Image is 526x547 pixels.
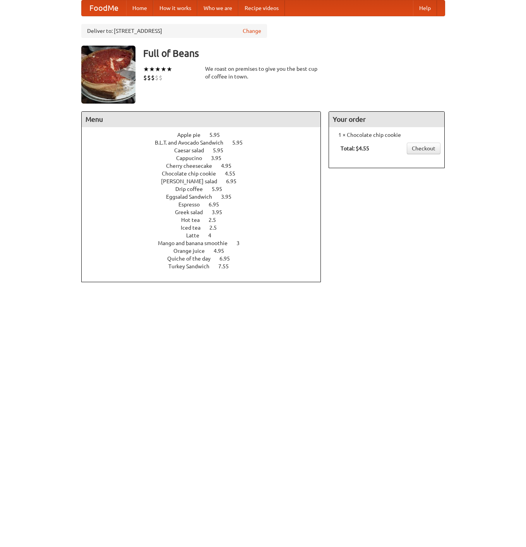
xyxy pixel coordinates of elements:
[209,225,224,231] span: 2.5
[175,186,211,192] span: Drip coffee
[158,240,235,246] span: Mango and banana smoothie
[149,65,155,73] li: ★
[143,65,149,73] li: ★
[329,112,444,127] h4: Your order
[166,194,246,200] a: Eggsalad Sandwich 3.95
[226,178,244,184] span: 6.95
[158,240,254,246] a: Mango and banana smoothie 3
[219,256,238,262] span: 6.95
[155,140,231,146] span: B.L.T. and Avocado Sandwich
[178,201,233,208] a: Espresso 6.95
[166,163,246,169] a: Cherry cheesecake 4.95
[181,225,231,231] a: Iced tea 2.5
[167,256,244,262] a: Quiche of the day 6.95
[181,217,207,223] span: Hot tea
[238,0,285,16] a: Recipe videos
[159,73,163,82] li: $
[225,170,243,177] span: 4.55
[413,0,437,16] a: Help
[153,0,197,16] a: How it works
[143,73,147,82] li: $
[209,217,224,223] span: 2.5
[214,248,232,254] span: 4.95
[221,194,239,200] span: 3.95
[147,73,151,82] li: $
[212,209,230,215] span: 3.95
[166,163,220,169] span: Cherry cheesecake
[205,65,321,80] div: We roast on premises to give you the best cup of coffee in town.
[181,217,230,223] a: Hot tea 2.5
[162,170,250,177] a: Chocolate chip cookie 4.55
[168,263,217,269] span: Turkey Sandwich
[181,225,208,231] span: Iced tea
[175,186,236,192] a: Drip coffee 5.95
[175,209,236,215] a: Greek salad 3.95
[155,140,257,146] a: B.L.T. and Avocado Sandwich 5.95
[166,194,220,200] span: Eggsalad Sandwich
[213,147,231,153] span: 5.95
[161,178,251,184] a: [PERSON_NAME] salad 6.95
[82,112,321,127] h4: Menu
[167,256,218,262] span: Quiche of the day
[211,155,229,161] span: 3.95
[176,155,236,161] a: Cappucino 3.95
[143,46,445,61] h3: Full of Beans
[173,248,212,254] span: Orange juice
[151,73,155,82] li: $
[81,46,135,104] img: angular.jpg
[236,240,247,246] span: 3
[176,155,210,161] span: Cappucino
[197,0,238,16] a: Who we are
[174,147,212,153] span: Caesar salad
[232,140,250,146] span: 5.95
[155,73,159,82] li: $
[333,131,440,139] li: 1 × Chocolate chip cookie
[208,232,219,239] span: 4
[166,65,172,73] li: ★
[218,263,236,269] span: 7.55
[221,163,239,169] span: 4.95
[177,132,208,138] span: Apple pie
[212,186,230,192] span: 5.95
[173,248,238,254] a: Orange juice 4.95
[243,27,261,35] a: Change
[209,132,228,138] span: 5.95
[407,143,440,154] a: Checkout
[174,147,238,153] a: Caesar salad 5.95
[209,201,227,208] span: 6.95
[186,232,226,239] a: Latte 4
[126,0,153,16] a: Home
[162,170,224,177] span: Chocolate chip cookie
[161,65,166,73] li: ★
[82,0,126,16] a: FoodMe
[177,132,234,138] a: Apple pie 5.95
[175,209,211,215] span: Greek salad
[178,201,207,208] span: Espresso
[186,232,207,239] span: Latte
[341,145,369,152] b: Total: $4.55
[161,178,225,184] span: [PERSON_NAME] salad
[81,24,267,38] div: Deliver to: [STREET_ADDRESS]
[155,65,161,73] li: ★
[168,263,243,269] a: Turkey Sandwich 7.55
